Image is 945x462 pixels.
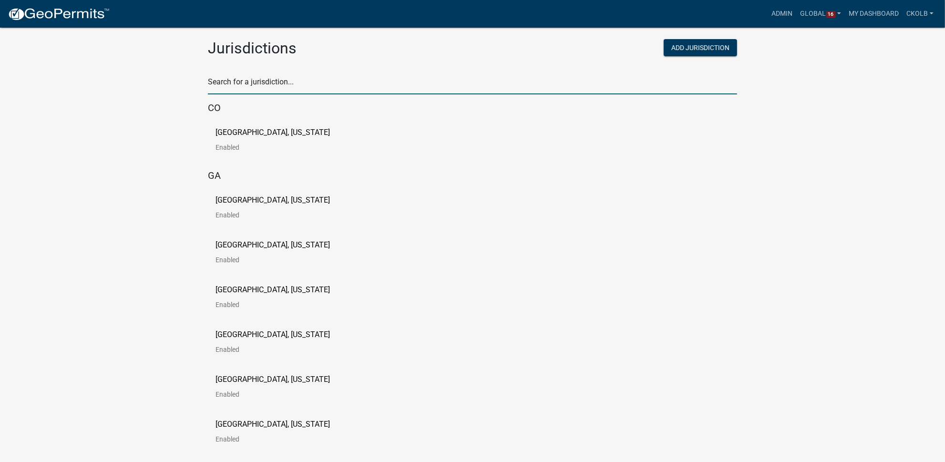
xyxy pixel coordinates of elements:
h5: GA [208,170,737,181]
button: Add Jurisdiction [664,39,737,56]
p: Enabled [216,301,345,308]
p: Enabled [216,346,345,353]
p: [GEOGRAPHIC_DATA], [US_STATE] [216,376,330,383]
a: My Dashboard [845,5,903,23]
p: [GEOGRAPHIC_DATA], [US_STATE] [216,331,330,339]
a: [GEOGRAPHIC_DATA], [US_STATE]Enabled [216,331,345,360]
p: Enabled [216,391,345,398]
p: [GEOGRAPHIC_DATA], [US_STATE] [216,129,330,136]
p: [GEOGRAPHIC_DATA], [US_STATE] [216,241,330,249]
a: Global16 [797,5,845,23]
p: [GEOGRAPHIC_DATA], [US_STATE] [216,196,330,204]
h5: CO [208,102,737,113]
a: Admin [768,5,797,23]
p: Enabled [216,144,345,151]
h2: Jurisdictions [208,39,465,57]
a: ckolb [903,5,937,23]
p: Enabled [216,212,345,218]
a: [GEOGRAPHIC_DATA], [US_STATE]Enabled [216,196,345,226]
a: [GEOGRAPHIC_DATA], [US_STATE]Enabled [216,376,345,405]
p: [GEOGRAPHIC_DATA], [US_STATE] [216,421,330,428]
a: [GEOGRAPHIC_DATA], [US_STATE]Enabled [216,241,345,271]
p: [GEOGRAPHIC_DATA], [US_STATE] [216,286,330,294]
a: [GEOGRAPHIC_DATA], [US_STATE]Enabled [216,421,345,450]
p: Enabled [216,436,345,442]
p: Enabled [216,257,345,263]
span: 16 [826,11,836,19]
a: [GEOGRAPHIC_DATA], [US_STATE]Enabled [216,129,345,158]
a: [GEOGRAPHIC_DATA], [US_STATE]Enabled [216,286,345,316]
